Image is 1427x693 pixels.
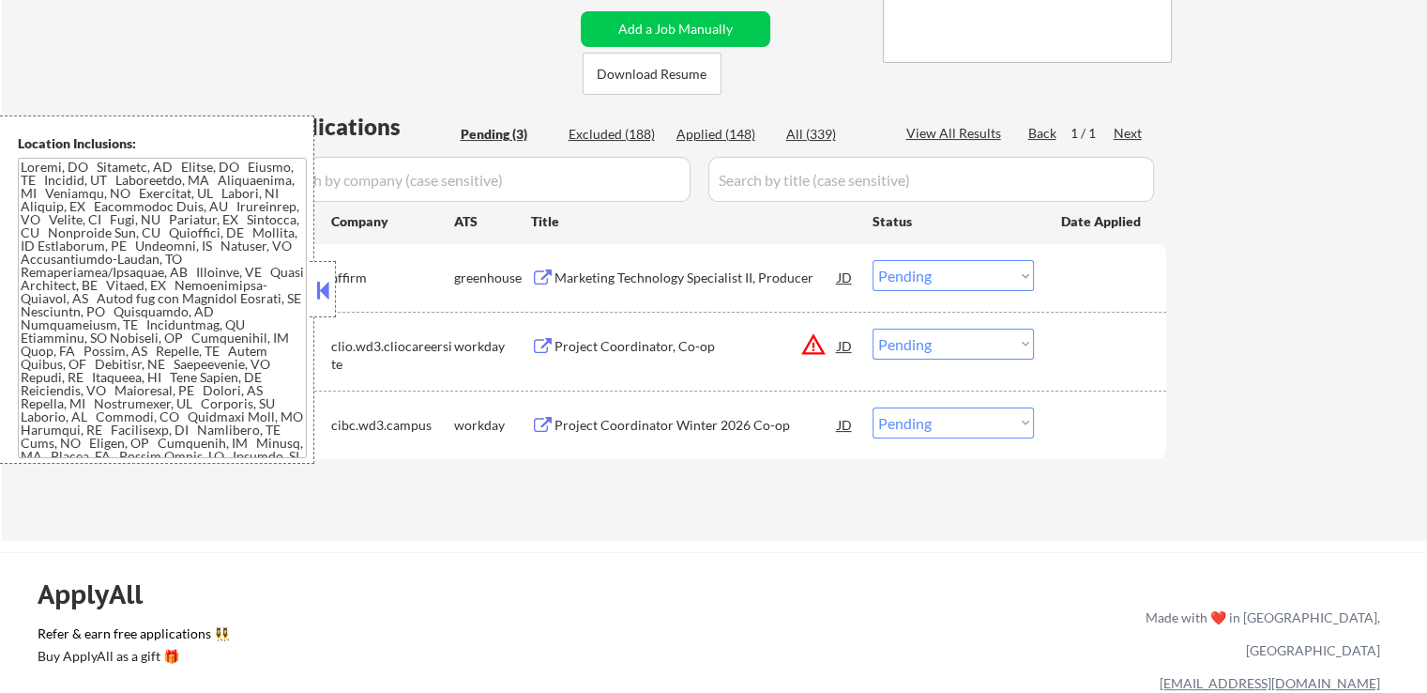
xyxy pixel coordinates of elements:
div: affirm [331,269,454,287]
a: [EMAIL_ADDRESS][DOMAIN_NAME] [1160,675,1380,691]
a: Buy ApplyAll as a gift 🎁 [38,647,225,670]
div: JD [836,408,855,441]
button: Download Resume [583,53,721,95]
div: clio.wd3.cliocareersite [331,337,454,374]
div: JD [836,329,855,362]
div: Project Coordinator Winter 2026 Co-op [554,416,838,435]
div: cibc.wd3.campus [331,416,454,435]
div: greenhouse [454,269,531,287]
input: Search by company (case sensitive) [268,157,691,202]
input: Search by title (case sensitive) [708,157,1154,202]
div: ATS [454,212,531,231]
div: Location Inclusions: [18,134,307,153]
button: Add a Job Manually [581,11,770,47]
a: Refer & earn free applications 👯‍♀️ [38,627,753,647]
div: Date Applied [1061,212,1144,231]
div: Back [1028,124,1058,143]
div: Excluded (188) [569,125,662,144]
div: Buy ApplyAll as a gift 🎁 [38,650,225,663]
div: JD [836,260,855,294]
div: All (339) [786,125,880,144]
div: ApplyAll [38,578,164,610]
button: warning_amber [800,331,827,358]
div: View All Results [906,124,1007,143]
div: Status [873,204,1034,238]
div: 1 / 1 [1070,124,1114,143]
div: workday [454,416,531,435]
div: Company [331,212,454,231]
div: Next [1114,124,1144,143]
div: Applied (148) [676,125,770,144]
div: Pending (3) [461,125,554,144]
div: Title [531,212,855,231]
div: Project Coordinator, Co-op [554,337,838,356]
div: Marketing Technology Specialist II, Producer [554,269,838,287]
div: workday [454,337,531,356]
div: Applications [268,115,454,138]
div: Made with ❤️ in [GEOGRAPHIC_DATA], [GEOGRAPHIC_DATA] [1138,601,1380,667]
